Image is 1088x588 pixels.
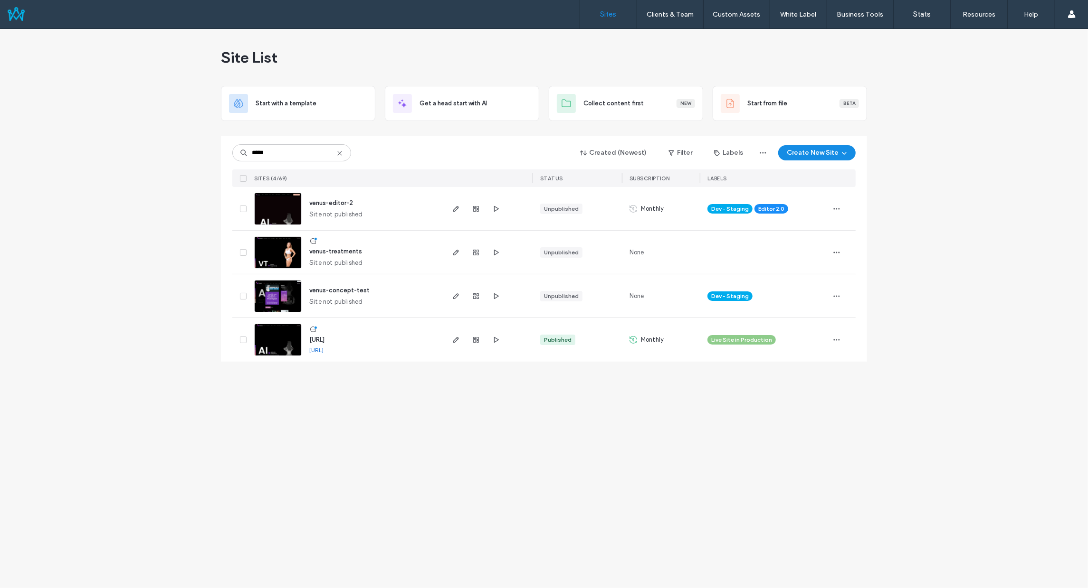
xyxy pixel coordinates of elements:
span: Dev - Staging [711,205,749,213]
span: SITES (4/69) [254,175,287,182]
div: Unpublished [544,248,579,257]
label: Business Tools [837,10,884,19]
span: Site not published [309,210,363,219]
label: Resources [963,10,995,19]
span: Site not published [309,297,363,307]
label: Sites [601,10,617,19]
label: Help [1024,10,1039,19]
span: Dev - Staging [711,292,749,300]
div: Get a head start with AI [385,86,539,121]
div: New [677,99,695,108]
span: Get a head start with AI [420,99,487,108]
div: Published [544,336,572,344]
div: Collect content firstNew [549,86,703,121]
span: Start with a template [256,99,316,108]
button: Create New Site [778,145,856,160]
div: Beta [840,99,859,108]
span: Site List [221,48,277,67]
button: Labels [706,145,752,160]
span: Monthly [641,204,664,214]
span: Live Site in Production [711,336,772,344]
label: Custom Assets [713,10,761,19]
span: None [630,291,644,301]
span: Collect content first [583,99,644,108]
span: LABELS [707,175,727,182]
div: Unpublished [544,205,579,213]
button: Filter [659,145,702,160]
span: Monthly [641,335,664,345]
span: Editor 2.0 [758,205,784,213]
span: Subscription [630,175,670,182]
span: Help [21,7,41,15]
a: venus-concept-test [309,287,370,294]
div: Start with a template [221,86,375,121]
span: None [630,248,644,257]
span: STATUS [540,175,563,182]
a: [URL] [309,336,324,343]
span: Site not published [309,258,363,268]
a: [URL] [309,346,324,354]
label: Clients & Team [647,10,694,19]
a: venus-treatments [309,248,362,255]
div: Start from fileBeta [713,86,867,121]
label: Stats [913,10,931,19]
span: Start from file [747,99,787,108]
div: Unpublished [544,292,579,300]
a: venus-editor-2 [309,199,353,206]
label: White Label [781,10,817,19]
button: Created (Newest) [572,145,655,160]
